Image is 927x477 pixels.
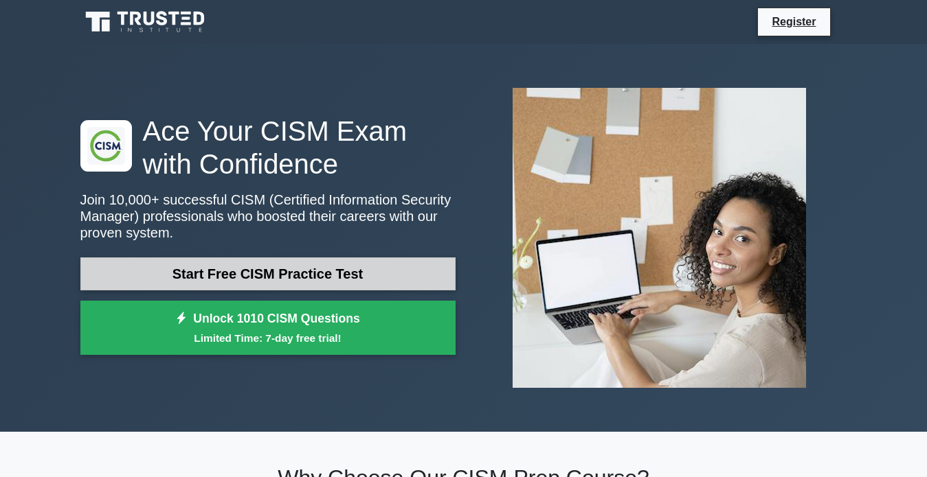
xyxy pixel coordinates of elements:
a: Start Free CISM Practice Test [80,257,456,290]
a: Register [763,13,824,30]
p: Join 10,000+ successful CISM (Certified Information Security Manager) professionals who boosted t... [80,191,456,241]
h1: Ace Your CISM Exam with Confidence [80,115,456,181]
a: Unlock 1010 CISM QuestionsLimited Time: 7-day free trial! [80,301,456,356]
small: Limited Time: 7-day free trial! [98,330,438,346]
